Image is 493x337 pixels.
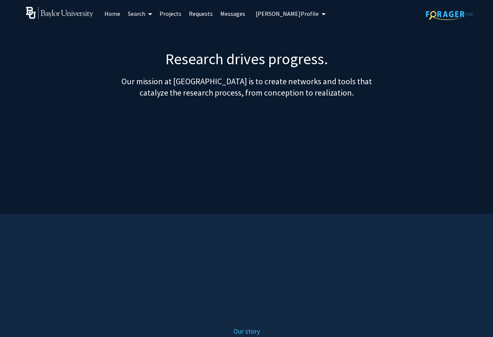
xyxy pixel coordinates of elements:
a: Projects [156,0,185,27]
a: Messages [217,0,249,27]
iframe: Chat [6,303,32,331]
a: Search [124,0,156,27]
a: Requests [185,0,217,27]
span: [PERSON_NAME] Profile [256,10,319,17]
img: ForagerOne Logo [426,8,473,20]
a: Home [101,0,124,27]
img: Baylor University Logo [26,7,94,19]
